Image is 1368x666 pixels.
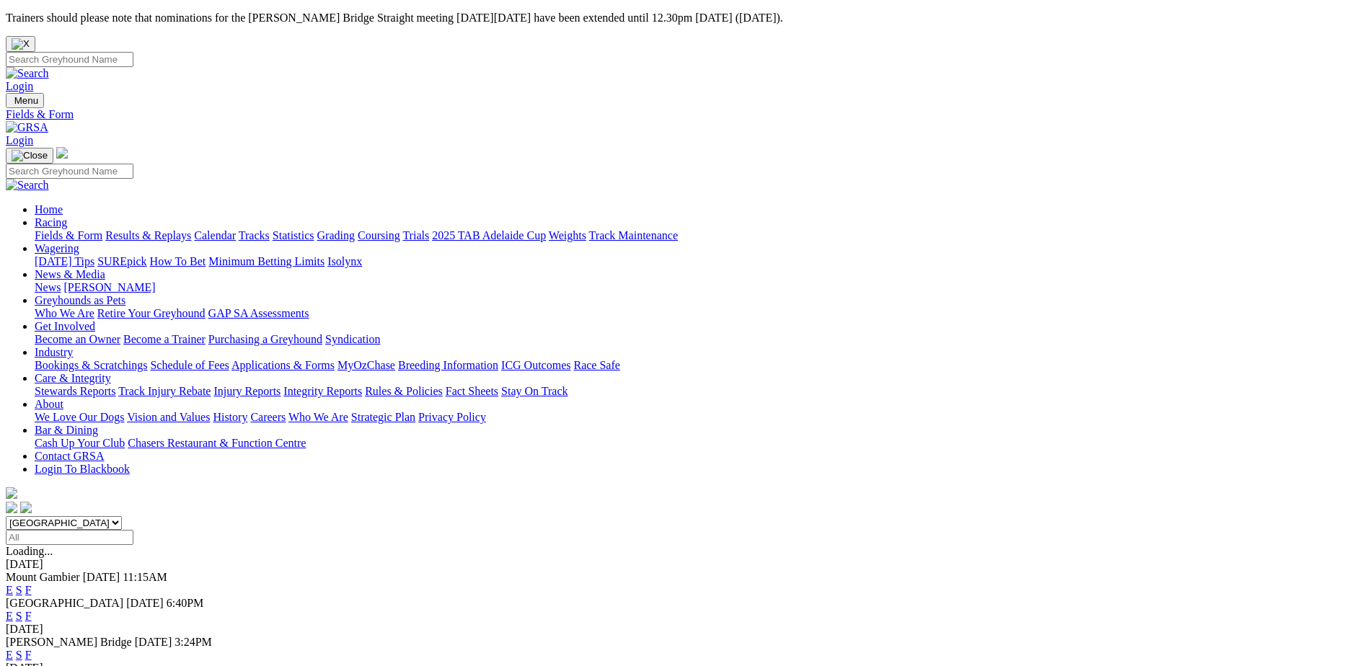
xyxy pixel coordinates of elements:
[35,411,1362,424] div: About
[35,281,61,293] a: News
[35,307,1362,320] div: Greyhounds as Pets
[6,636,132,648] span: [PERSON_NAME] Bridge
[418,411,486,423] a: Privacy Policy
[126,597,164,609] span: [DATE]
[6,179,49,192] img: Search
[35,281,1362,294] div: News & Media
[25,584,32,596] a: F
[16,610,22,622] a: S
[6,148,53,164] button: Toggle navigation
[6,610,13,622] a: E
[239,229,270,241] a: Tracks
[25,610,32,622] a: F
[35,437,125,449] a: Cash Up Your Club
[6,487,17,499] img: logo-grsa-white.png
[351,411,415,423] a: Strategic Plan
[6,649,13,661] a: E
[35,450,104,462] a: Contact GRSA
[150,255,206,267] a: How To Bet
[327,255,362,267] a: Isolynx
[135,636,172,648] span: [DATE]
[501,359,570,371] a: ICG Outcomes
[6,80,33,92] a: Login
[20,502,32,513] img: twitter.svg
[337,359,395,371] a: MyOzChase
[250,411,286,423] a: Careers
[35,359,1362,372] div: Industry
[6,530,133,545] input: Select date
[35,385,115,397] a: Stewards Reports
[231,359,335,371] a: Applications & Forms
[6,584,13,596] a: E
[35,372,111,384] a: Care & Integrity
[6,623,1362,636] div: [DATE]
[194,229,236,241] a: Calendar
[283,385,362,397] a: Integrity Reports
[6,121,48,134] img: GRSA
[35,463,130,475] a: Login To Blackbook
[6,134,33,146] a: Login
[127,411,210,423] a: Vision and Values
[208,307,309,319] a: GAP SA Assessments
[573,359,619,371] a: Race Safe
[6,558,1362,571] div: [DATE]
[6,597,123,609] span: [GEOGRAPHIC_DATA]
[35,385,1362,398] div: Care & Integrity
[6,36,35,52] button: Close
[213,411,247,423] a: History
[97,307,206,319] a: Retire Your Greyhound
[56,147,68,159] img: logo-grsa-white.png
[35,294,125,306] a: Greyhounds as Pets
[12,38,30,50] img: X
[325,333,380,345] a: Syndication
[398,359,498,371] a: Breeding Information
[118,385,211,397] a: Track Injury Rebate
[6,93,44,108] button: Toggle navigation
[208,333,322,345] a: Purchasing a Greyhound
[12,150,48,161] img: Close
[35,255,94,267] a: [DATE] Tips
[123,333,206,345] a: Become a Trainer
[6,571,80,583] span: Mount Gambier
[6,545,53,557] span: Loading...
[16,584,22,596] a: S
[35,333,1362,346] div: Get Involved
[6,67,49,80] img: Search
[6,108,1362,121] a: Fields & Form
[35,333,120,345] a: Become an Owner
[402,229,429,241] a: Trials
[35,411,124,423] a: We Love Our Dogs
[35,359,147,371] a: Bookings & Scratchings
[105,229,191,241] a: Results & Replays
[273,229,314,241] a: Statistics
[16,649,22,661] a: S
[6,502,17,513] img: facebook.svg
[549,229,586,241] a: Weights
[446,385,498,397] a: Fact Sheets
[365,385,443,397] a: Rules & Policies
[175,636,212,648] span: 3:24PM
[35,424,98,436] a: Bar & Dining
[97,255,146,267] a: SUREpick
[6,52,133,67] input: Search
[167,597,204,609] span: 6:40PM
[6,164,133,179] input: Search
[35,307,94,319] a: Who We Are
[213,385,281,397] a: Injury Reports
[35,268,105,280] a: News & Media
[35,255,1362,268] div: Wagering
[35,229,102,241] a: Fields & Form
[35,216,67,228] a: Racing
[35,229,1362,242] div: Racing
[35,437,1362,450] div: Bar & Dining
[35,242,79,254] a: Wagering
[589,229,678,241] a: Track Maintenance
[123,571,167,583] span: 11:15AM
[6,12,1362,25] p: Trainers should please note that nominations for the [PERSON_NAME] Bridge Straight meeting [DATE]...
[35,320,95,332] a: Get Involved
[208,255,325,267] a: Minimum Betting Limits
[35,398,63,410] a: About
[63,281,155,293] a: [PERSON_NAME]
[317,229,355,241] a: Grading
